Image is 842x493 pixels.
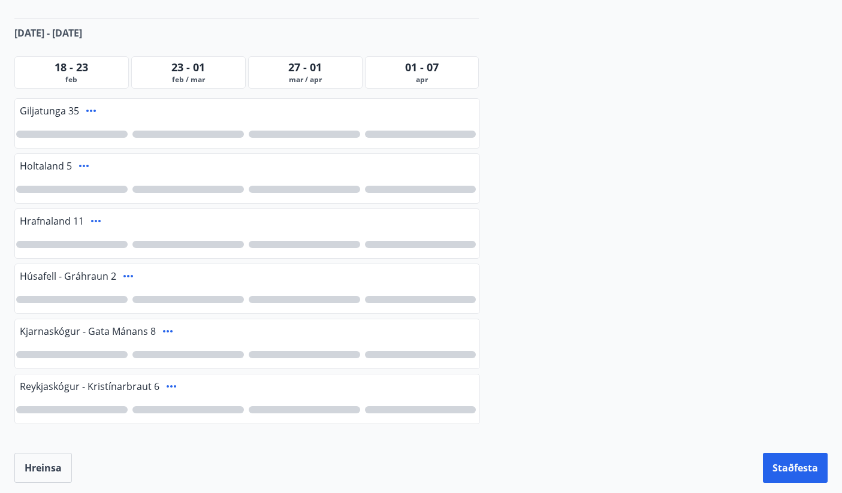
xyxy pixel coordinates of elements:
[55,60,88,74] span: 18 - 23
[20,380,159,393] span: Reykjaskógur - Kristínarbraut 6
[134,75,243,84] span: feb / mar
[20,325,156,338] span: Kjarnaskógur - Gata Mánans 8
[171,60,205,74] span: 23 - 01
[405,60,439,74] span: 01 - 07
[20,270,116,283] span: Húsafell - Gráhraun 2
[14,453,72,483] button: Hreinsa
[368,75,476,84] span: apr
[20,214,84,228] span: Hrafnaland 11
[251,75,360,84] span: mar / apr
[20,159,72,173] span: Holtaland 5
[288,60,322,74] span: 27 - 01
[763,453,828,483] button: Staðfesta
[17,75,126,84] span: feb
[14,26,82,40] span: [DATE] - [DATE]
[20,104,79,117] span: Giljatunga 35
